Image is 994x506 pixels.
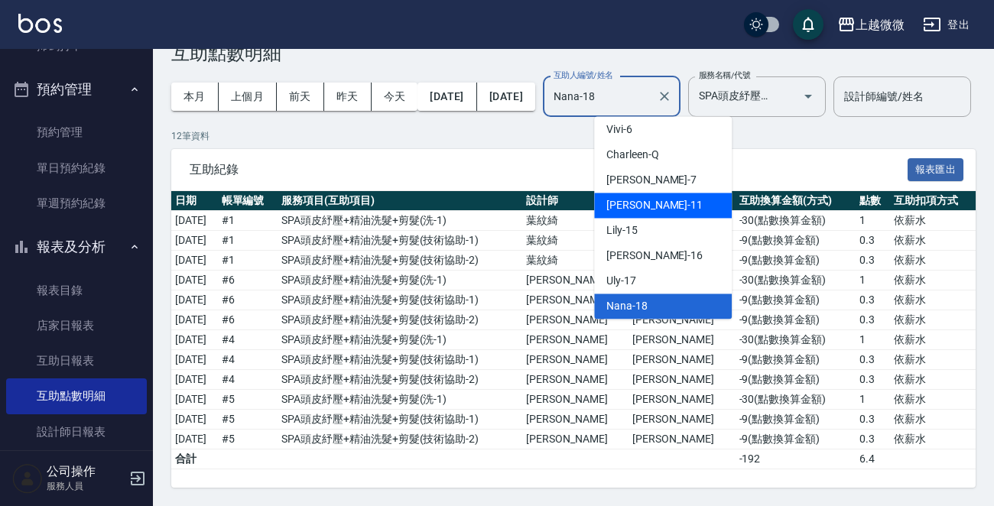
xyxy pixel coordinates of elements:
td: -9 ( 點數換算金額 ) [736,430,856,449]
td: 依薪水 [890,211,976,231]
h3: 互助點數明細 [171,43,976,64]
th: 點數 [856,191,890,211]
td: 葉紋綺 [522,231,629,251]
td: [PERSON_NAME] [629,350,735,370]
button: save [793,9,823,40]
td: [DATE] [171,330,218,350]
span: [PERSON_NAME] -11 [606,197,703,213]
td: [DATE] [171,231,218,251]
button: Clear [654,86,675,107]
td: 0.3 [856,290,890,310]
td: # 4 [218,330,278,350]
a: 互助日報表 [6,343,147,378]
td: # 6 [218,310,278,330]
td: -9 ( 點數換算金額 ) [736,410,856,430]
td: -30 ( 點數換算金額 ) [736,271,856,290]
td: 依薪水 [890,271,976,290]
label: 服務名稱/代號 [699,70,750,81]
button: 本月 [171,83,219,111]
td: 依薪水 [890,251,976,271]
button: 報表及分析 [6,227,147,267]
td: 依薪水 [890,310,976,330]
td: [PERSON_NAME] [522,410,629,430]
td: [PERSON_NAME] [522,350,629,370]
td: 1 [856,271,890,290]
td: -9 ( 點數換算金額 ) [736,350,856,370]
span: 互助紀錄 [190,162,908,177]
td: 1 [856,330,890,350]
p: 服務人員 [47,479,125,493]
td: SPA頭皮紓壓+精油洗髮+剪髮 ( 技術協助-1 ) [278,290,522,310]
td: 依薪水 [890,370,976,390]
td: 依薪水 [890,231,976,251]
td: -9 ( 點數換算金額 ) [736,251,856,271]
td: [DATE] [171,430,218,449]
td: [DATE] [171,211,218,231]
td: 依薪水 [890,430,976,449]
span: [PERSON_NAME] -7 [606,172,697,188]
td: 6.4 [856,449,890,469]
td: [DATE] [171,310,218,330]
td: -192 [736,449,856,469]
button: 上越微微 [831,9,911,41]
td: [PERSON_NAME] [629,410,735,430]
label: 互助人編號/姓名 [554,70,613,81]
td: 0.3 [856,251,890,271]
span: Charleen -Q [606,147,659,163]
span: Lily -15 [606,222,638,238]
span: Nana -18 [606,298,648,314]
td: -9 ( 點數換算金額 ) [736,370,856,390]
button: 昨天 [324,83,372,111]
th: 服務項目(互助項目) [278,191,522,211]
td: SPA頭皮紓壓+精油洗髮+剪髮 ( 技術協助-2 ) [278,251,522,271]
td: # 5 [218,430,278,449]
td: [PERSON_NAME] [522,290,629,310]
a: 設計師業績月報表 [6,449,147,485]
td: [DATE] [171,290,218,310]
th: 設計師 [522,191,629,211]
th: 帳單編號 [218,191,278,211]
td: 依薪水 [890,290,976,310]
span: [PERSON_NAME] -16 [606,248,703,264]
td: 0.3 [856,350,890,370]
td: 合計 [171,449,218,469]
td: [DATE] [171,271,218,290]
td: -9 ( 點數換算金額 ) [736,290,856,310]
td: [PERSON_NAME] [629,430,735,449]
a: 互助點數明細 [6,378,147,414]
h5: 公司操作 [47,464,125,479]
a: 店家日報表 [6,308,147,343]
td: SPA頭皮紓壓+精油洗髮+剪髮 ( 洗-1 ) [278,211,522,231]
button: 上個月 [219,83,277,111]
td: # 6 [218,271,278,290]
td: SPA頭皮紓壓+精油洗髮+剪髮 ( 技術協助-1 ) [278,231,522,251]
button: 前天 [277,83,324,111]
p: 12 筆資料 [171,129,976,143]
td: 依薪水 [890,390,976,410]
td: # 4 [218,370,278,390]
td: [PERSON_NAME] [522,370,629,390]
td: 1 [856,390,890,410]
span: Vivi -6 [606,122,632,138]
td: # 4 [218,350,278,370]
a: 報表目錄 [6,273,147,308]
td: 依薪水 [890,350,976,370]
td: # 5 [218,410,278,430]
td: -30 ( 點數換算金額 ) [736,330,856,350]
td: [PERSON_NAME] [522,330,629,350]
td: 0.3 [856,410,890,430]
button: 預約管理 [6,70,147,109]
td: [PERSON_NAME] [629,330,735,350]
button: [DATE] [417,83,476,111]
td: [PERSON_NAME] [522,430,629,449]
td: # 1 [218,251,278,271]
span: Uly -17 [606,273,636,289]
td: # 5 [218,390,278,410]
td: [PERSON_NAME] [522,390,629,410]
td: SPA頭皮紓壓+精油洗髮+剪髮 ( 洗-1 ) [278,271,522,290]
td: 0.3 [856,370,890,390]
td: [PERSON_NAME] [629,310,735,330]
td: 葉紋綺 [522,251,629,271]
div: 上越微微 [856,15,905,34]
td: # 1 [218,211,278,231]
